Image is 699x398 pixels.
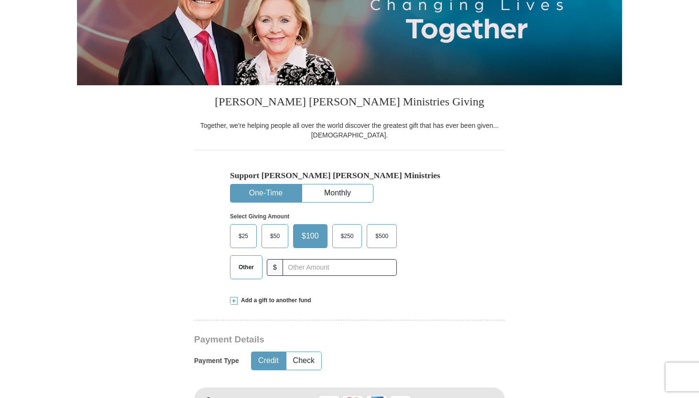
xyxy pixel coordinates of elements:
[267,259,283,276] span: $
[283,259,397,276] input: Other Amount
[194,357,239,365] h5: Payment Type
[297,229,324,243] span: $100
[230,184,301,202] button: One-Time
[230,171,469,181] h5: Support [PERSON_NAME] [PERSON_NAME] Ministries
[302,184,373,202] button: Monthly
[265,229,284,243] span: $50
[234,229,253,243] span: $25
[230,213,289,220] strong: Select Giving Amount
[336,229,359,243] span: $250
[251,352,285,370] button: Credit
[194,121,505,140] div: Together, we're helping people all over the world discover the greatest gift that has ever been g...
[194,334,438,345] h3: Payment Details
[371,229,393,243] span: $500
[238,296,311,305] span: Add a gift to another fund
[286,352,321,370] button: Check
[234,260,259,274] span: Other
[194,85,505,121] h3: [PERSON_NAME] [PERSON_NAME] Ministries Giving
